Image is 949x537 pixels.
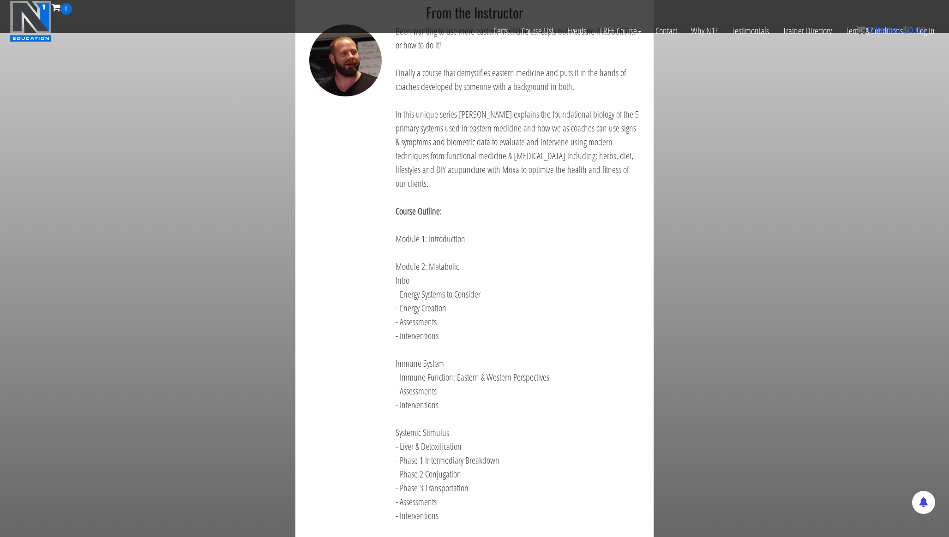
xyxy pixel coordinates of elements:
a: Certs [487,15,515,47]
bdi: 0.00 [903,25,926,35]
a: Course List [515,15,560,47]
span: 0 [868,25,873,35]
p: Immune System - Immune Function: Eastern & Western Perspectives - Assessments - Interventions [396,357,640,412]
p: Finally a course that demystifies eastern medicine and puts it in the hands of coaches developed ... [396,66,640,94]
span: 0 [60,3,72,15]
span: $ [903,25,908,35]
img: kassem-coach-comment-description [309,24,382,97]
img: n1-education [10,0,52,42]
a: Testimonials [725,15,776,47]
a: Trainer Directory [776,15,839,47]
p: Module 2: Metabolic Intro - Energy Systems to Consider - Energy Creation - Assessments - Interven... [396,260,640,343]
a: Log In [910,15,942,47]
a: Why N1? [684,15,725,47]
p: Systemic Stimulus - Liver & Detoxification - Phase 1 Intermediary Breakdown - Phase 2 Conjugation... [396,426,640,523]
a: FREE Course [593,15,649,47]
a: 0 [52,1,72,13]
p: Module 1: Introduction [396,232,640,246]
strong: Course Outline: [396,205,442,217]
img: icon11.png [856,25,865,35]
a: Contact [649,15,684,47]
a: Terms & Conditions [839,15,910,47]
a: Events [560,15,593,47]
span: items: [876,25,900,35]
a: 0 items: $0.00 [856,25,926,35]
p: In this unique series [PERSON_NAME] explains the foundational biology of the 5 primary systems us... [396,107,640,191]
